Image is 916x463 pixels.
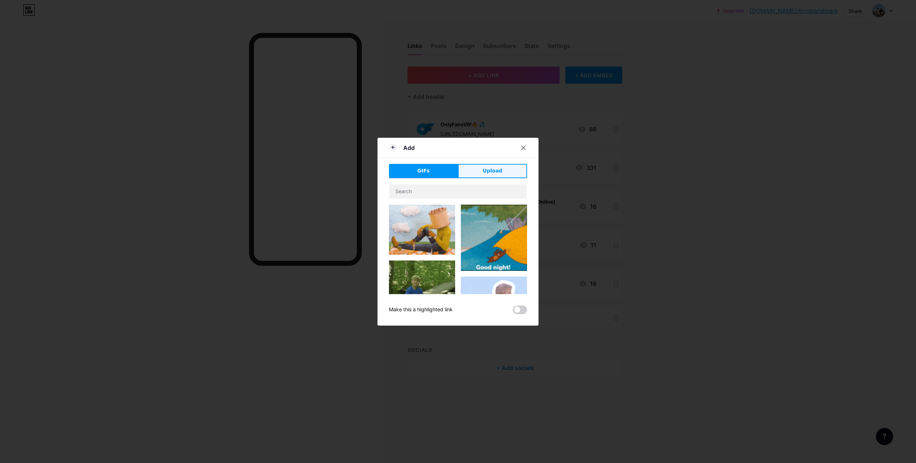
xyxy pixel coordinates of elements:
[461,205,527,271] img: Gihpy
[389,184,527,199] input: Search
[389,260,455,311] img: Gihpy
[458,164,527,178] button: Upload
[389,205,455,255] img: Gihpy
[403,143,415,152] div: Add
[483,167,502,175] span: Upload
[389,306,453,314] div: Make this a highlighted link
[389,164,458,178] button: GIFs
[417,167,430,175] span: GIFs
[461,277,527,343] img: Gihpy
